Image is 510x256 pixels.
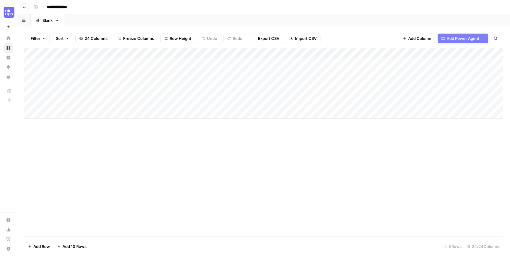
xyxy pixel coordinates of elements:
[33,243,50,249] span: Add Row
[295,35,317,41] span: Import CSV
[4,72,13,82] a: Your Data
[464,242,503,251] div: 24/24 Columns
[399,34,435,43] button: Add Column
[53,242,90,251] button: Add 10 Rows
[286,34,320,43] button: Import CSV
[75,34,111,43] button: 24 Columns
[4,62,13,72] a: Opportunities
[24,242,53,251] button: Add Row
[31,35,40,41] span: Filter
[31,14,64,26] a: Blank
[4,234,13,244] a: Learning Hub
[438,34,488,43] button: Add Power Agent
[27,34,50,43] button: Filter
[223,34,246,43] button: Redo
[4,225,13,234] a: Usage
[56,35,64,41] span: Sort
[62,243,87,249] span: Add 10 Rows
[4,215,13,225] a: Settings
[160,34,195,43] button: Row Height
[52,34,73,43] button: Sort
[258,35,279,41] span: Export CSV
[447,35,479,41] span: Add Power Agent
[198,34,221,43] button: Undo
[42,17,53,23] div: Blank
[170,35,191,41] span: Row Height
[233,35,242,41] span: Redo
[408,35,431,41] span: Add Column
[114,34,158,43] button: Freeze Columns
[4,43,13,53] a: Browse
[249,34,283,43] button: Export CSV
[4,53,13,62] a: Insights
[85,35,108,41] span: 24 Columns
[4,7,14,18] img: September Cohort Logo
[4,244,13,254] button: Help + Support
[441,242,464,251] div: 5 Rows
[207,35,217,41] span: Undo
[4,34,13,43] a: Home
[123,35,154,41] span: Freeze Columns
[4,5,13,20] button: Workspace: September Cohort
